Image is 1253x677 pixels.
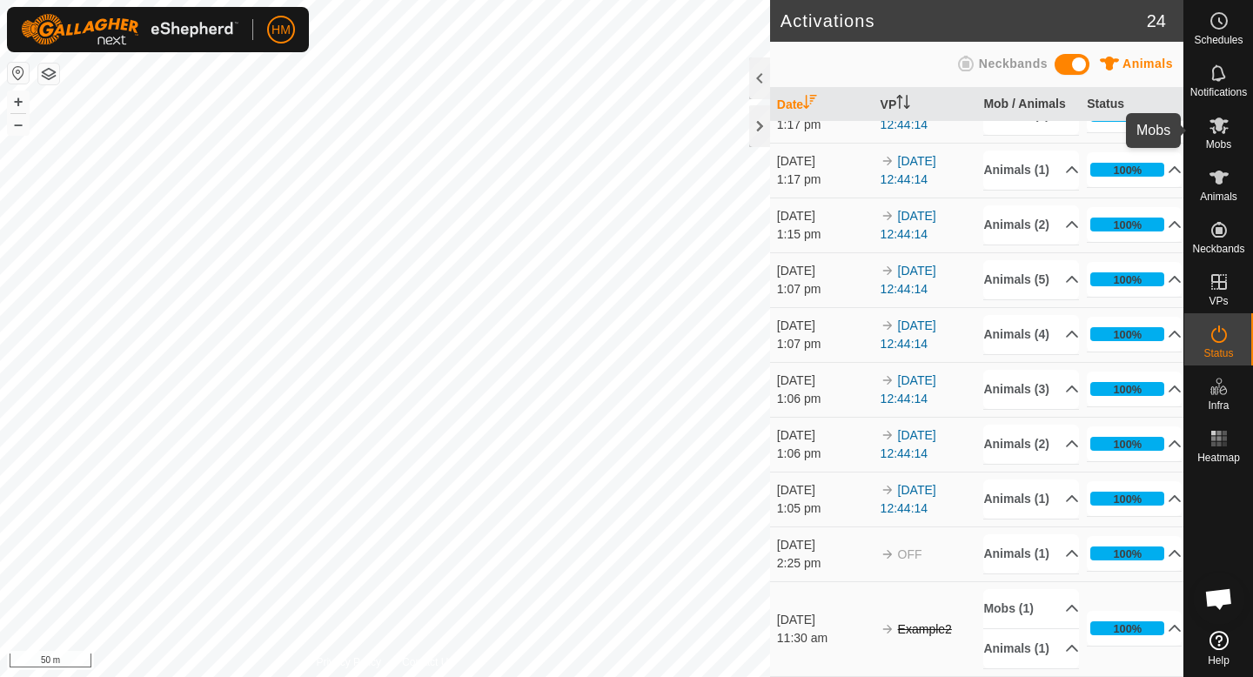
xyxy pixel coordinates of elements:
[898,622,952,636] s: Example2
[1113,217,1142,233] div: 100%
[881,373,936,406] a: [DATE] 12:44:14
[1113,491,1142,507] div: 100%
[881,428,895,442] img: arrow
[1087,536,1182,571] p-accordion-header: 100%
[1113,162,1142,178] div: 100%
[983,589,1078,628] p-accordion-header: Mobs (1)
[777,262,872,280] div: [DATE]
[976,88,1080,122] th: Mob / Animals
[898,547,922,561] span: OFF
[881,318,936,351] a: [DATE] 12:44:14
[777,554,872,573] div: 2:25 pm
[777,629,872,647] div: 11:30 am
[881,373,895,387] img: arrow
[983,534,1078,573] p-accordion-header: Animals (1)
[1200,191,1237,202] span: Animals
[1087,611,1182,646] p-accordion-header: 100%
[1090,218,1164,231] div: 100%
[881,154,895,168] img: arrow
[316,654,381,670] a: Privacy Policy
[881,264,936,296] a: [DATE] 12:44:14
[1080,88,1183,122] th: Status
[777,481,872,499] div: [DATE]
[1113,620,1142,637] div: 100%
[1090,327,1164,341] div: 100%
[1087,481,1182,516] p-accordion-header: 100%
[770,88,874,122] th: Date
[881,264,895,278] img: arrow
[881,154,936,186] a: [DATE] 12:44:14
[983,205,1078,245] p-accordion-header: Animals (2)
[1184,624,1253,673] a: Help
[881,483,936,515] a: [DATE] 12:44:14
[881,622,895,636] img: arrow
[402,654,453,670] a: Contact Us
[1090,437,1164,451] div: 100%
[1194,35,1243,45] span: Schedules
[881,483,895,497] img: arrow
[1090,272,1164,286] div: 100%
[1113,271,1142,288] div: 100%
[1113,381,1142,398] div: 100%
[8,63,29,84] button: Reset Map
[777,280,872,298] div: 1:07 pm
[983,260,1078,299] p-accordion-header: Animals (5)
[777,536,872,554] div: [DATE]
[1087,152,1182,187] p-accordion-header: 100%
[777,390,872,408] div: 1:06 pm
[777,225,872,244] div: 1:15 pm
[777,335,872,353] div: 1:07 pm
[1113,546,1142,562] div: 100%
[983,370,1078,409] p-accordion-header: Animals (3)
[881,318,895,332] img: arrow
[983,629,1078,668] p-accordion-header: Animals (1)
[777,499,872,518] div: 1:05 pm
[21,14,238,45] img: Gallagher Logo
[1190,87,1247,97] span: Notifications
[979,57,1048,70] span: Neckbands
[777,445,872,463] div: 1:06 pm
[1197,452,1240,463] span: Heatmap
[983,425,1078,464] p-accordion-header: Animals (2)
[777,152,872,171] div: [DATE]
[777,372,872,390] div: [DATE]
[1203,348,1233,359] span: Status
[1090,492,1164,506] div: 100%
[8,114,29,135] button: –
[1122,57,1173,70] span: Animals
[1090,382,1164,396] div: 100%
[777,116,872,134] div: 1:17 pm
[881,547,895,561] img: arrow
[1087,372,1182,406] p-accordion-header: 100%
[271,21,291,39] span: HM
[1113,326,1142,343] div: 100%
[1087,426,1182,461] p-accordion-header: 100%
[1090,546,1164,560] div: 100%
[881,209,895,223] img: arrow
[881,209,936,241] a: [DATE] 12:44:14
[1147,8,1166,34] span: 24
[896,97,910,111] p-sorticon: Activate to sort
[983,151,1078,190] p-accordion-header: Animals (1)
[1206,139,1231,150] span: Mobs
[1087,207,1182,242] p-accordion-header: 100%
[38,64,59,84] button: Map Layers
[1087,317,1182,352] p-accordion-header: 100%
[1090,163,1164,177] div: 100%
[781,10,1147,31] h2: Activations
[881,428,936,460] a: [DATE] 12:44:14
[777,171,872,189] div: 1:17 pm
[1090,621,1164,635] div: 100%
[983,479,1078,519] p-accordion-header: Animals (1)
[777,426,872,445] div: [DATE]
[1113,436,1142,452] div: 100%
[1208,400,1229,411] span: Infra
[803,97,817,111] p-sorticon: Activate to sort
[1208,655,1230,666] span: Help
[1087,262,1182,297] p-accordion-header: 100%
[1192,244,1244,254] span: Neckbands
[1193,573,1245,625] div: Open chat
[874,88,977,122] th: VP
[983,315,1078,354] p-accordion-header: Animals (4)
[777,317,872,335] div: [DATE]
